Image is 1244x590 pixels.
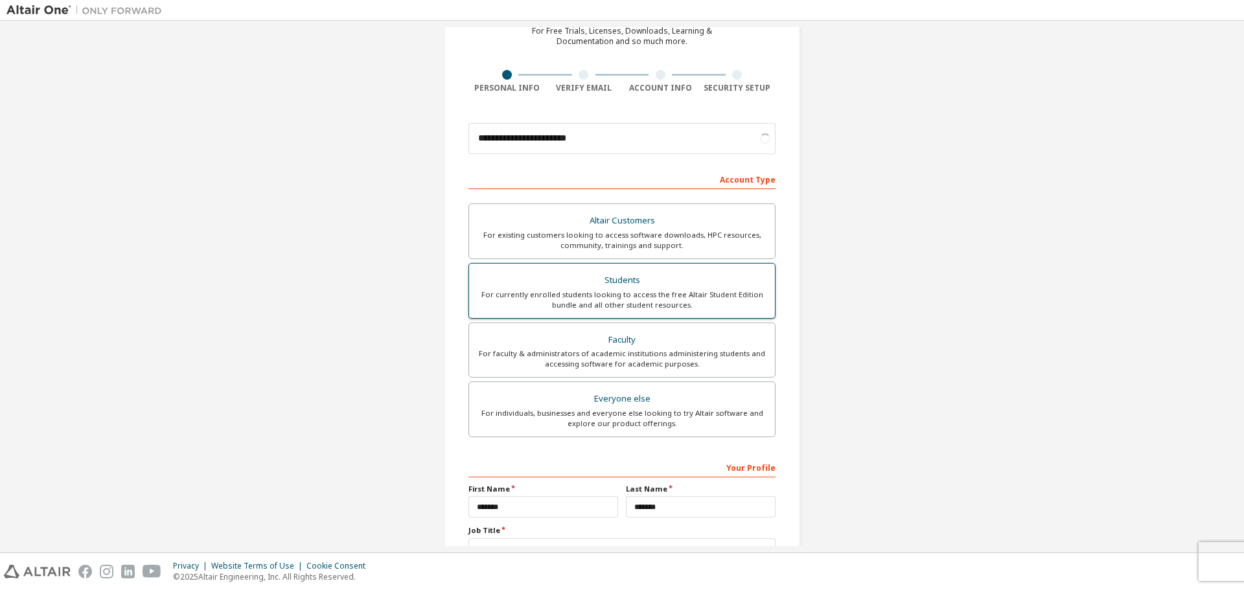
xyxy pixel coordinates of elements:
div: Personal Info [468,83,546,93]
div: For currently enrolled students looking to access the free Altair Student Edition bundle and all ... [477,289,767,310]
img: linkedin.svg [121,565,135,578]
div: Privacy [173,561,211,571]
img: youtube.svg [143,565,161,578]
div: Students [477,271,767,289]
label: First Name [468,484,618,494]
div: For Free Trials, Licenses, Downloads, Learning & Documentation and so much more. [532,26,712,47]
div: For individuals, businesses and everyone else looking to try Altair software and explore our prod... [477,408,767,429]
div: Security Setup [699,83,776,93]
div: For faculty & administrators of academic institutions administering students and accessing softwa... [477,348,767,369]
label: Last Name [626,484,776,494]
div: For existing customers looking to access software downloads, HPC resources, community, trainings ... [477,230,767,251]
img: instagram.svg [100,565,113,578]
label: Job Title [468,525,776,536]
div: Faculty [477,331,767,349]
div: Cookie Consent [306,561,373,571]
div: Everyone else [477,390,767,408]
div: Website Terms of Use [211,561,306,571]
div: Your Profile [468,457,776,477]
img: facebook.svg [78,565,92,578]
div: Verify Email [546,83,623,93]
div: Account Type [468,168,776,189]
img: Altair One [6,4,168,17]
div: Altair Customers [477,212,767,230]
p: © 2025 Altair Engineering, Inc. All Rights Reserved. [173,571,373,582]
div: Account Info [622,83,699,93]
img: altair_logo.svg [4,565,71,578]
